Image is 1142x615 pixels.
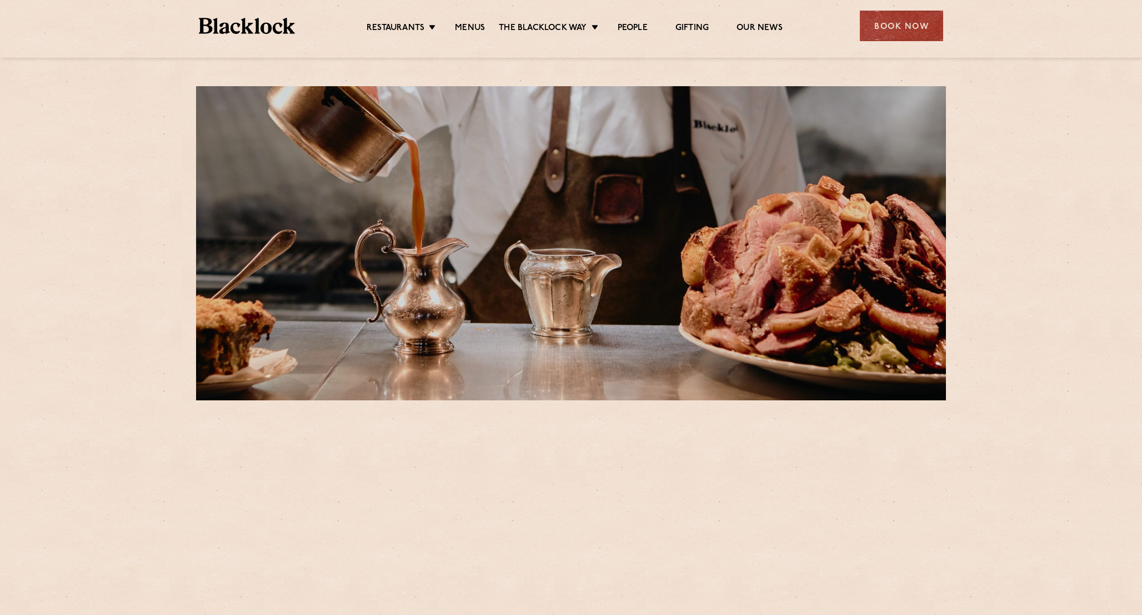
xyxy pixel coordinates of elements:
img: BL_Textured_Logo-footer-cropped.svg [199,18,295,34]
a: Menus [455,23,485,35]
a: The Blacklock Way [499,23,587,35]
a: Gifting [675,23,709,35]
a: Our News [737,23,783,35]
a: Restaurants [367,23,424,35]
div: Book Now [860,11,943,41]
a: People [618,23,648,35]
